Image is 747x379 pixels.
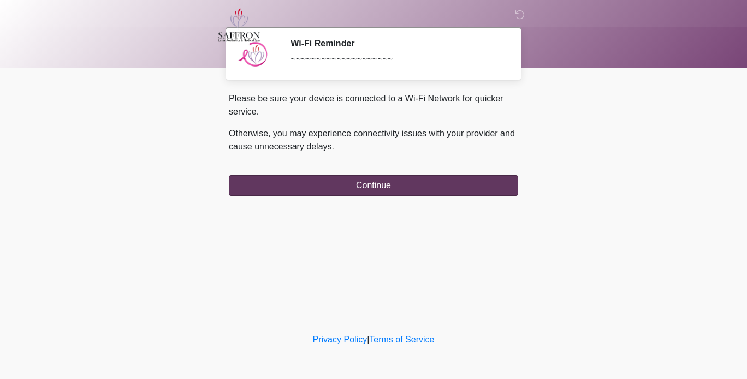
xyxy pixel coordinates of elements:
[332,142,334,151] span: .
[290,53,502,66] div: ~~~~~~~~~~~~~~~~~~~~
[218,8,260,42] img: Saffron Laser Aesthetics and Medical Spa Logo
[229,175,518,196] button: Continue
[237,38,270,71] img: Agent Avatar
[313,335,367,344] a: Privacy Policy
[369,335,434,344] a: Terms of Service
[229,92,518,118] p: Please be sure your device is connected to a Wi-Fi Network for quicker service.
[367,335,369,344] a: |
[229,127,518,153] p: Otherwise, you may experience connectivity issues with your provider and cause unnecessary delays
